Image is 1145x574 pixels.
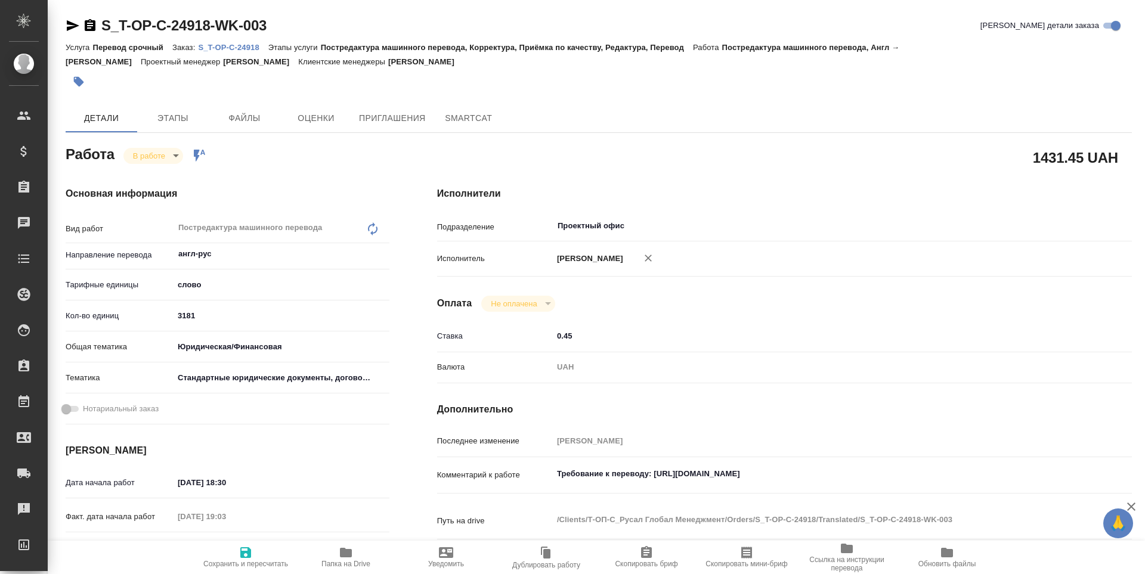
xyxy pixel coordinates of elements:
a: S_T-OP-C-24918 [198,42,268,52]
p: Дата начала работ [66,477,174,489]
p: Последнее изменение [437,435,553,447]
span: Файлы [216,111,273,126]
p: Кол-во единиц [66,310,174,322]
p: Факт. дата начала работ [66,511,174,523]
button: Не оплачена [487,299,540,309]
button: Скопировать ссылку для ЯМессенджера [66,18,80,33]
button: Дублировать работу [496,541,596,574]
span: Этапы [144,111,202,126]
p: Заказ: [172,43,198,52]
p: Проектный менеджер [141,57,223,66]
button: Скопировать бриф [596,541,697,574]
span: Оценки [287,111,345,126]
p: Работа [693,43,722,52]
span: Детали [73,111,130,126]
div: UAH [553,357,1074,377]
button: Добавить тэг [66,69,92,95]
p: [PERSON_NAME] [223,57,298,66]
p: Тематика [66,372,174,384]
textarea: Требование к переводу: [URL][DOMAIN_NAME] [553,464,1074,484]
span: Скопировать бриф [615,560,677,568]
p: Вид работ [66,223,174,235]
span: Приглашения [359,111,426,126]
h4: Исполнители [437,187,1132,201]
span: Сохранить и пересчитать [203,560,288,568]
input: Пустое поле [553,432,1074,449]
div: слово [174,275,389,295]
p: Ставка [437,330,553,342]
div: Юридическая/Финансовая [174,337,389,357]
h2: 1431.45 UAH [1033,147,1118,167]
input: ✎ Введи что-нибудь [174,307,389,324]
button: В работе [129,151,169,161]
h4: Основная информация [66,187,389,201]
button: Скопировать мини-бриф [697,541,797,574]
span: Ссылка на инструкции перевода [804,556,890,572]
p: Путь на drive [437,515,553,527]
span: Уведомить [428,560,464,568]
span: Обновить файлы [918,560,976,568]
button: Обновить файлы [897,541,997,574]
p: Услуга [66,43,92,52]
p: Тарифные единицы [66,279,174,291]
p: Клиентские менеджеры [298,57,388,66]
p: Постредактура машинного перевода, Корректура, Приёмка по качеству, Редактура, Перевод [321,43,693,52]
span: [PERSON_NAME] детали заказа [980,20,1099,32]
a: S_T-OP-C-24918-WK-003 [101,17,267,33]
button: Папка на Drive [296,541,396,574]
input: ✎ Введи что-нибудь [174,474,278,491]
button: 🙏 [1103,508,1133,538]
p: Комментарий к работе [437,469,553,481]
button: Open [1067,225,1070,227]
p: Подразделение [437,221,553,233]
button: Ссылка на инструкции перевода [797,541,897,574]
div: В работе [481,296,555,312]
p: Исполнитель [437,253,553,265]
div: Стандартные юридические документы, договоры, уставы [174,368,389,388]
p: [PERSON_NAME] [388,57,463,66]
button: Сохранить и пересчитать [196,541,296,574]
p: Общая тематика [66,341,174,353]
h4: Дополнительно [437,402,1132,417]
button: Скопировать ссылку [83,18,97,33]
span: Дублировать работу [512,561,580,569]
h4: [PERSON_NAME] [66,443,389,458]
p: [PERSON_NAME] [553,253,623,265]
span: Скопировать мини-бриф [705,560,787,568]
h2: Работа [66,142,114,164]
p: Перевод срочный [92,43,172,52]
button: Open [383,253,385,255]
span: 🙏 [1108,511,1128,536]
p: S_T-OP-C-24918 [198,43,268,52]
input: ✎ Введи что-нибудь [553,327,1074,345]
h4: Оплата [437,296,472,311]
span: Папка на Drive [321,560,370,568]
button: Уведомить [396,541,496,574]
p: Направление перевода [66,249,174,261]
input: ✎ Введи что-нибудь [174,539,278,556]
span: SmartCat [440,111,497,126]
textarea: /Clients/Т-ОП-С_Русал Глобал Менеджмент/Orders/S_T-OP-C-24918/Translated/S_T-OP-C-24918-WK-003 [553,510,1074,530]
div: В работе [123,148,183,164]
p: Этапы услуги [268,43,321,52]
button: Удалить исполнителя [635,245,661,271]
input: Пустое поле [174,508,278,525]
span: Нотариальный заказ [83,403,159,415]
p: Валюта [437,361,553,373]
